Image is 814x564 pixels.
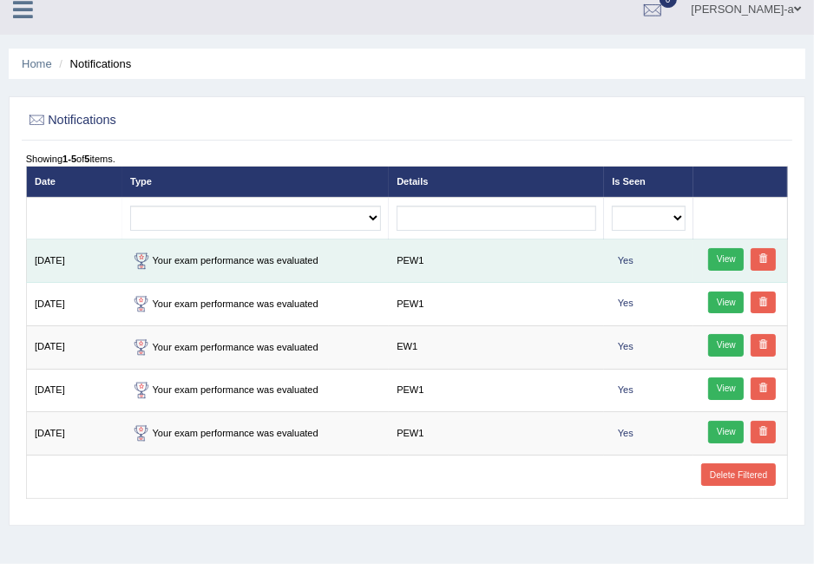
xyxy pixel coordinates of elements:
a: Date [35,176,56,187]
td: Your exam performance was evaluated [122,325,389,369]
td: PEW1 [389,369,604,412]
a: Delete Filtered [701,463,775,486]
li: Notifications [55,56,131,72]
td: Your exam performance was evaluated [122,369,389,412]
a: Details [397,176,428,187]
td: [DATE] [26,239,122,283]
span: Yes [612,426,639,442]
a: Delete [751,292,776,314]
td: Your exam performance was evaluated [122,283,389,326]
td: Your exam performance was evaluated [122,239,389,283]
a: Delete [751,377,776,400]
span: Yes [612,339,639,355]
a: View [708,377,744,400]
td: [DATE] [26,369,122,412]
b: 5 [84,154,89,164]
a: View [708,248,744,271]
a: Delete [751,334,776,357]
a: Type [130,176,152,187]
a: View [708,421,744,443]
td: [DATE] [26,325,122,369]
td: [DATE] [26,412,122,456]
td: PEW1 [389,412,604,456]
td: EW1 [389,325,604,369]
td: [DATE] [26,283,122,326]
td: PEW1 [389,283,604,326]
div: Showing of items. [26,152,789,166]
h2: Notifications [26,109,499,132]
a: View [708,292,744,314]
a: Delete [751,421,776,443]
span: Yes [612,383,639,398]
a: Home [22,57,52,70]
span: Yes [612,296,639,312]
td: Your exam performance was evaluated [122,412,389,456]
a: View [708,334,744,357]
b: 1-5 [62,154,76,164]
a: Delete [751,248,776,271]
a: Is Seen [612,176,646,187]
td: PEW1 [389,239,604,283]
span: Yes [612,253,639,269]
